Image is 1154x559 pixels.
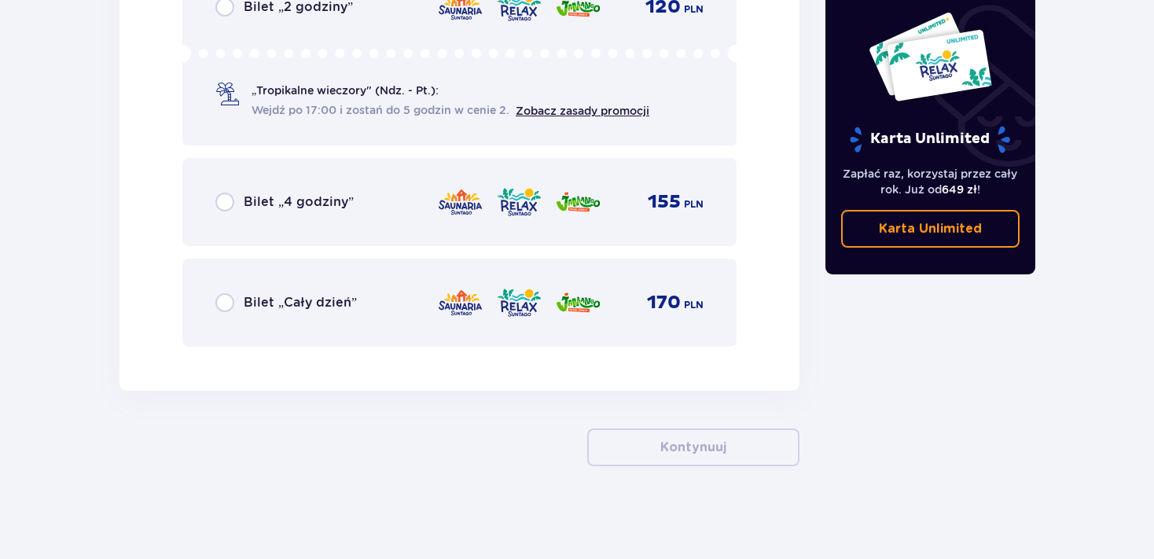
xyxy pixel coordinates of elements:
[879,220,982,237] p: Karta Unlimited
[942,183,977,196] span: 649 zł
[516,105,649,117] a: Zobacz zasady promocji
[841,210,1020,248] a: Karta Unlimited
[647,291,681,314] p: 170
[496,286,542,319] img: zone logo
[684,298,704,312] p: PLN
[684,197,704,211] p: PLN
[587,428,799,466] button: Kontynuuj
[252,102,509,118] span: Wejdź po 17:00 i zostań do 5 godzin w cenie 2.
[244,193,354,211] p: Bilet „4 godziny”
[437,286,483,319] img: zone logo
[684,2,704,17] p: PLN
[555,286,601,319] img: zone logo
[496,186,542,219] img: zone logo
[841,166,1020,197] p: Zapłać raz, korzystaj przez cały rok. Już od !
[848,126,1012,153] p: Karta Unlimited
[648,190,681,214] p: 155
[244,294,357,311] p: Bilet „Cały dzień”
[555,186,601,219] img: zone logo
[252,83,439,98] p: „Tropikalne wieczory" (Ndz. - Pt.):
[660,439,726,456] p: Kontynuuj
[437,186,483,219] img: zone logo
